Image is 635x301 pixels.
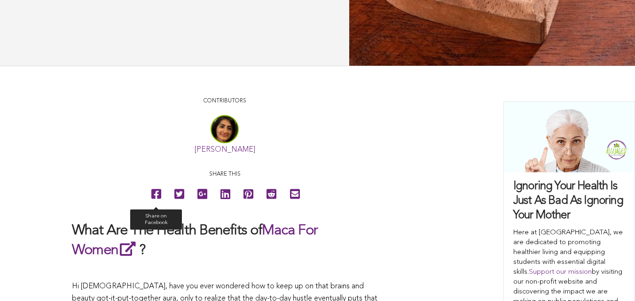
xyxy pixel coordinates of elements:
h2: What Are The Health Benefits of ? [72,222,377,260]
p: Share this [72,170,377,179]
a: Share on Facebook [146,184,167,205]
a: [PERSON_NAME] [195,146,255,154]
div: Share on Facebook [130,209,182,229]
iframe: Chat Widget [588,256,635,301]
a: Maca For Women [72,224,318,257]
p: CONTRIBUTORS [72,97,377,106]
